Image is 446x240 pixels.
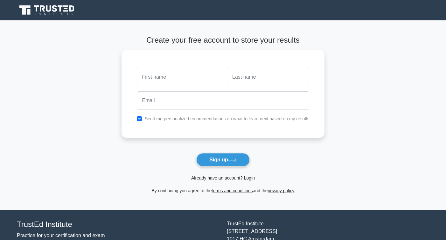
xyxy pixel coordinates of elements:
input: Last name [227,68,309,86]
a: Practice for your certification and exam [17,233,105,238]
a: terms and conditions [212,188,253,193]
input: Email [137,91,310,110]
div: By continuing you agree to the and the [118,187,329,194]
button: Sign up [196,153,250,166]
h4: Create your free account to store your results [122,36,325,45]
a: Already have an account? Login [191,175,255,180]
input: First name [137,68,219,86]
a: privacy policy [268,188,295,193]
label: Send me personalized recommendations on what to learn next based on my results [145,116,310,121]
h4: TrustEd Institute [17,220,219,229]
